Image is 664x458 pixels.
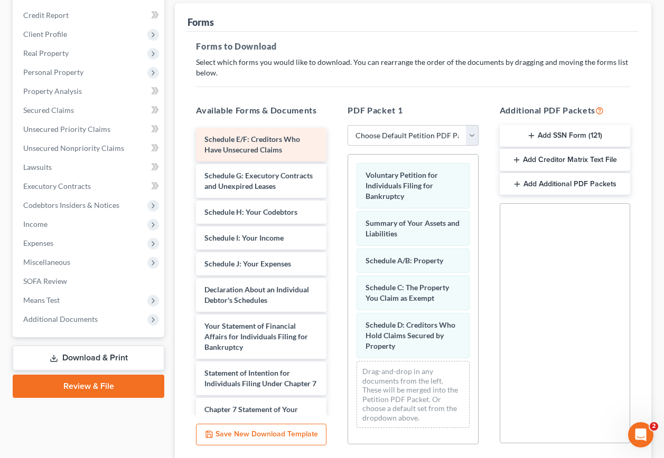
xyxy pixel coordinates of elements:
span: Voluntary Petition for Individuals Filing for Bankruptcy [366,170,438,201]
a: Unsecured Nonpriority Claims [15,139,164,158]
h5: Additional PDF Packets [500,104,630,117]
span: Your Statement of Financial Affairs for Individuals Filing for Bankruptcy [204,321,308,351]
span: Chapter 7 Statement of Your Current Monthly Income and Means-Test Calculation [204,405,300,435]
span: Miscellaneous [23,257,70,266]
span: Income [23,220,48,228]
span: Schedule E/F: Creditors Who Have Unsecured Claims [204,135,300,154]
a: Credit Report [15,6,164,25]
span: Unsecured Nonpriority Claims [23,144,124,152]
span: Lawsuits [23,163,52,171]
span: Schedule A/B: Property [366,256,443,265]
span: Schedule I: Your Income [204,233,284,242]
h5: PDF Packet 1 [348,104,478,117]
span: Property Analysis [23,87,82,96]
span: Summary of Your Assets and Liabilities [366,218,460,238]
iframe: Intercom live chat [628,422,653,447]
span: Schedule J: Your Expenses [204,259,291,268]
a: Secured Claims [15,101,164,120]
button: Add Creditor Matrix Text File [500,149,630,171]
a: Executory Contracts [15,177,164,196]
span: Credit Report [23,11,69,20]
span: Declaration About an Individual Debtor's Schedules [204,285,309,304]
span: Schedule D: Creditors Who Hold Claims Secured by Property [366,320,455,350]
span: Schedule G: Executory Contracts and Unexpired Leases [204,171,313,190]
button: Add Additional PDF Packets [500,173,630,195]
span: SOFA Review [23,276,67,285]
span: Expenses [23,238,53,247]
h5: Forms to Download [196,40,630,53]
button: Add SSN Form (121) [500,125,630,147]
h5: Available Forms & Documents [196,104,326,117]
a: Review & File [13,375,164,398]
span: Statement of Intention for Individuals Filing Under Chapter 7 [204,368,316,388]
span: Real Property [23,49,69,58]
span: Additional Documents [23,314,98,323]
div: Forms [188,16,214,28]
span: Personal Property [23,68,83,77]
span: Secured Claims [23,106,74,114]
p: Select which forms you would like to download. You can rearrange the order of the documents by dr... [196,57,630,78]
div: Drag-and-drop in any documents from the left. These will be merged into the Petition PDF Packet. ... [357,361,469,428]
span: Unsecured Priority Claims [23,125,110,133]
button: Save New Download Template [196,424,326,446]
span: Codebtors Insiders & Notices [23,201,119,209]
span: Schedule H: Your Codebtors [204,207,297,216]
a: Property Analysis [15,82,164,101]
a: Unsecured Priority Claims [15,120,164,139]
a: SOFA Review [15,272,164,291]
span: Executory Contracts [23,182,91,190]
a: Lawsuits [15,158,164,177]
span: Client Profile [23,30,67,39]
span: Schedule C: The Property You Claim as Exempt [366,283,449,302]
span: Means Test [23,295,60,304]
span: 2 [650,422,658,431]
a: Download & Print [13,346,164,370]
